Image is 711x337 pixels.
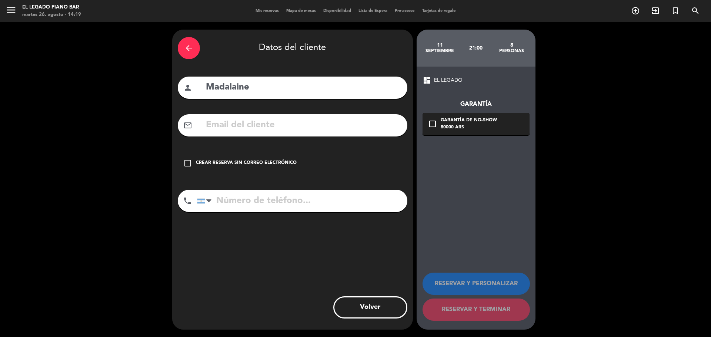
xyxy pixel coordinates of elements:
i: person [183,83,192,92]
i: arrow_back [184,44,193,53]
span: Pre-acceso [391,9,418,13]
div: Garantía de no-show [441,117,497,124]
span: dashboard [423,76,431,85]
i: menu [6,4,17,16]
i: check_box_outline_blank [183,159,192,168]
span: Disponibilidad [320,9,355,13]
div: septiembre [422,48,458,54]
button: Volver [333,296,407,319]
i: exit_to_app [651,6,660,15]
button: menu [6,4,17,18]
div: 80000 ARS [441,124,497,131]
div: Crear reserva sin correo electrónico [196,159,297,167]
div: El Legado Piano Bar [22,4,81,11]
input: Nombre del cliente [205,80,402,95]
div: martes 26. agosto - 14:19 [22,11,81,18]
i: add_circle_outline [631,6,640,15]
i: check_box_outline_blank [428,119,437,128]
input: Email del cliente [205,118,402,133]
i: search [691,6,700,15]
i: mail_outline [183,121,192,130]
div: Argentina: +54 [197,190,214,212]
i: phone [183,196,192,205]
span: Lista de Espera [355,9,391,13]
div: 21:00 [458,35,494,61]
i: turned_in_not [671,6,680,15]
div: 11 [422,42,458,48]
div: Datos del cliente [178,35,407,61]
span: Mis reservas [252,9,283,13]
button: RESERVAR Y PERSONALIZAR [423,273,530,295]
input: Número de teléfono... [197,190,407,212]
button: RESERVAR Y TERMINAR [423,299,530,321]
div: Garantía [423,100,530,109]
span: Tarjetas de regalo [418,9,460,13]
div: 8 [494,42,530,48]
span: EL LEGADO [434,76,463,85]
span: Mapa de mesas [283,9,320,13]
div: personas [494,48,530,54]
